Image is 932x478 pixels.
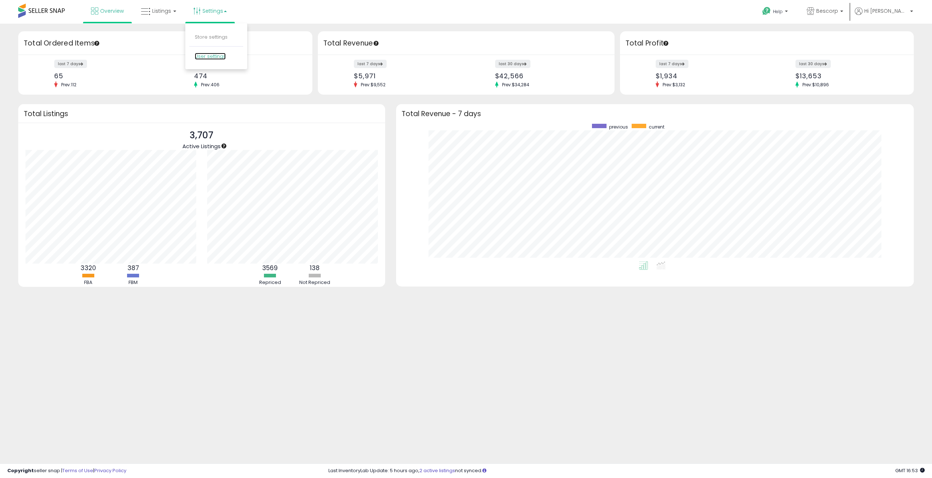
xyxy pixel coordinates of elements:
[795,60,831,68] label: last 30 days
[762,7,771,16] i: Get Help
[24,111,380,116] h3: Total Listings
[816,7,838,15] span: Bescorp
[94,40,100,47] div: Tooltip anchor
[262,264,278,272] b: 3569
[197,82,223,88] span: Prev: 406
[152,7,171,15] span: Listings
[495,72,602,80] div: $42,566
[194,72,300,80] div: 474
[100,7,124,15] span: Overview
[323,38,609,48] h3: Total Revenue
[67,279,110,286] div: FBA
[221,143,227,149] div: Tooltip anchor
[80,264,96,272] b: 3320
[310,264,320,272] b: 138
[373,40,379,47] div: Tooltip anchor
[795,72,901,80] div: $13,653
[111,279,155,286] div: FBM
[127,264,139,272] b: 387
[182,129,221,142] p: 3,707
[195,33,228,40] a: Store settings
[656,60,688,68] label: last 7 days
[663,40,669,47] div: Tooltip anchor
[864,7,908,15] span: Hi [PERSON_NAME]
[54,72,160,80] div: 65
[799,82,833,88] span: Prev: $10,896
[757,1,795,24] a: Help
[357,82,389,88] span: Prev: $9,552
[498,82,533,88] span: Prev: $34,284
[656,72,761,80] div: $1,934
[609,124,628,130] span: previous
[649,124,664,130] span: current
[182,142,221,150] span: Active Listings
[58,82,80,88] span: Prev: 112
[293,279,337,286] div: Not Repriced
[495,60,530,68] label: last 30 days
[855,7,913,24] a: Hi [PERSON_NAME]
[659,82,689,88] span: Prev: $3,132
[402,111,909,116] h3: Total Revenue - 7 days
[354,60,387,68] label: last 7 days
[248,279,292,286] div: Repriced
[773,8,783,15] span: Help
[24,38,307,48] h3: Total Ordered Items
[54,60,87,68] label: last 7 days
[195,53,226,60] a: User settings
[354,72,461,80] div: $5,971
[625,38,909,48] h3: Total Profit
